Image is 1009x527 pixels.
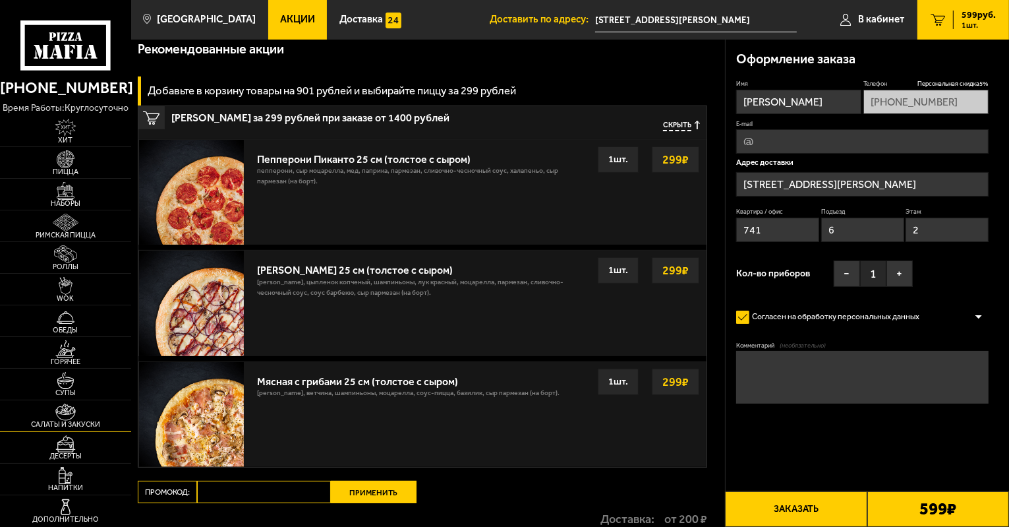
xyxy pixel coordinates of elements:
span: [GEOGRAPHIC_DATA] [157,15,256,24]
label: Согласен на обработку персональных данных [736,307,930,328]
img: 15daf4d41897b9f0e9f617042186c801.svg [386,13,401,28]
span: Санкт-Петербург, улица Лётчика Лихолетова, 14к2, подъезд 6 [595,8,797,32]
label: Квартира / офис [736,207,819,216]
p: пепперони, сыр Моцарелла, мед, паприка, пармезан, сливочно-чесночный соус, халапеньо, сыр пармеза... [257,166,587,193]
p: Доставка: [600,513,654,525]
p: Адрес доставки [736,159,989,167]
span: 599 руб. [962,11,996,20]
h3: Оформление заказа [736,53,855,66]
a: Пепперони Пиканто 25 см (толстое с сыром)пепперони, сыр Моцарелла, мед, паприка, пармезан, сливоч... [138,139,706,245]
label: E-mail [736,119,989,128]
label: Промокод: [138,481,197,503]
div: Пепперони Пиканто 25 см (толстое с сыром) [257,146,587,166]
input: +7 ( [863,90,989,114]
b: 599 ₽ [919,501,956,518]
strong: 299 ₽ [659,147,692,172]
h3: Добавьте в корзину товары на 901 рублей и выбирайте пиццу за 299 рублей [148,85,516,96]
input: @ [736,129,989,154]
strong: от 200 ₽ [664,513,707,525]
label: Комментарий [736,341,989,350]
h3: Рекомендованные акции [138,43,284,56]
span: (необязательно) [780,341,826,350]
a: Мясная с грибами 25 см (толстое с сыром)[PERSON_NAME], ветчина, шампиньоны, моцарелла, соус-пицца... [138,361,706,467]
span: 1 [860,261,886,287]
span: Акции [280,15,315,24]
span: 1 шт. [962,21,996,29]
button: + [886,261,913,287]
button: − [834,261,860,287]
div: 1 шт. [598,257,639,284]
button: Скрыть [663,121,700,131]
span: Персональная скидка 5 % [917,79,989,88]
button: Заказать [725,491,867,527]
span: [PERSON_NAME] за 299 рублей при заказе от 1400 рублей [171,106,512,123]
a: [PERSON_NAME] 25 см (толстое с сыром)[PERSON_NAME], цыпленок копченый, шампиньоны, лук красный, м... [138,250,706,356]
label: Телефон [863,79,989,88]
label: Этаж [906,207,989,216]
input: Имя [736,90,861,114]
strong: 299 ₽ [659,258,692,283]
div: 1 шт. [598,369,639,395]
label: Подъезд [821,207,904,216]
strong: 299 ₽ [659,369,692,394]
p: [PERSON_NAME], ветчина, шампиньоны, моцарелла, соус-пицца, базилик, сыр пармезан (на борт). [257,388,560,405]
span: Скрыть [663,121,691,131]
span: Доставить по адресу: [490,15,595,24]
button: Применить [331,481,417,503]
p: [PERSON_NAME], цыпленок копченый, шампиньоны, лук красный, моцарелла, пармезан, сливочно-чесночны... [257,277,587,305]
span: Доставка [339,15,383,24]
span: Кол-во приборов [736,269,810,278]
input: Ваш адрес доставки [595,8,797,32]
div: 1 шт. [598,146,639,173]
div: [PERSON_NAME] 25 см (толстое с сыром) [257,257,587,276]
span: В кабинет [858,15,904,24]
div: Мясная с грибами 25 см (толстое с сыром) [257,369,560,388]
label: Имя [736,79,861,88]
